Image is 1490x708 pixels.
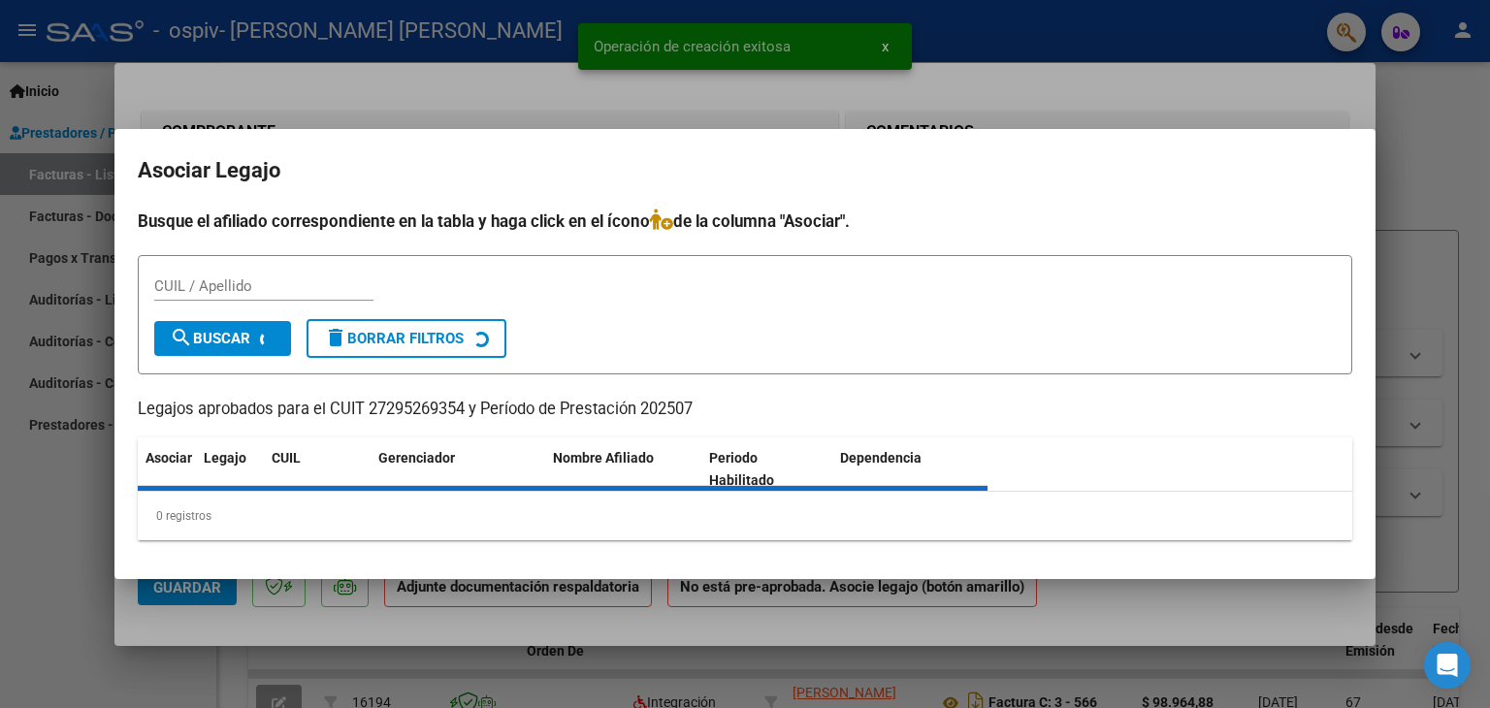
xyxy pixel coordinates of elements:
[272,450,301,466] span: CUIL
[1424,642,1471,689] div: Open Intercom Messenger
[378,450,455,466] span: Gerenciador
[264,437,371,501] datatable-header-cell: CUIL
[170,330,250,347] span: Buscar
[138,492,1352,540] div: 0 registros
[146,450,192,466] span: Asociar
[371,437,545,501] datatable-header-cell: Gerenciador
[138,209,1352,234] h4: Busque el afiliado correspondiente en la tabla y haga click en el ícono de la columna "Asociar".
[709,450,774,488] span: Periodo Habilitado
[832,437,988,501] datatable-header-cell: Dependencia
[170,326,193,349] mat-icon: search
[307,319,506,358] button: Borrar Filtros
[701,437,832,501] datatable-header-cell: Periodo Habilitado
[154,321,291,356] button: Buscar
[204,450,246,466] span: Legajo
[324,330,464,347] span: Borrar Filtros
[553,450,654,466] span: Nombre Afiliado
[138,152,1352,189] h2: Asociar Legajo
[138,437,196,501] datatable-header-cell: Asociar
[138,398,1352,422] p: Legajos aprobados para el CUIT 27295269354 y Período de Prestación 202507
[196,437,264,501] datatable-header-cell: Legajo
[324,326,347,349] mat-icon: delete
[840,450,922,466] span: Dependencia
[545,437,701,501] datatable-header-cell: Nombre Afiliado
